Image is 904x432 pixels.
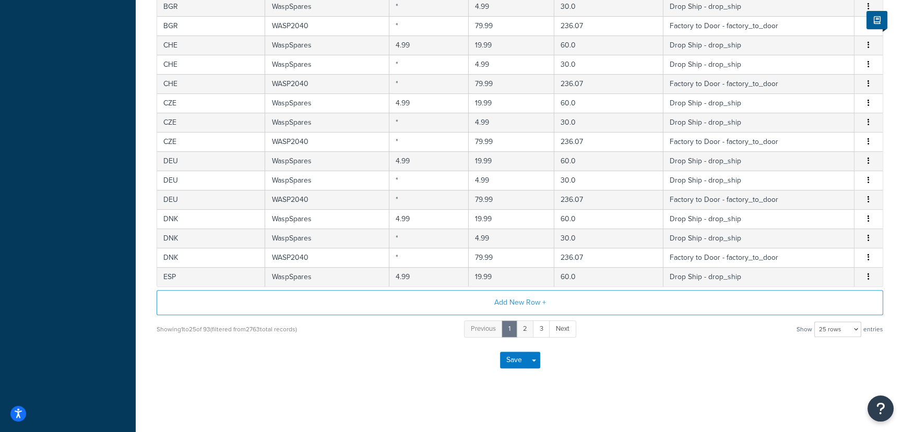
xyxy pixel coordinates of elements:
td: WaspSpares [265,93,389,113]
td: DNK [157,209,265,229]
td: 30.0 [554,229,663,248]
td: 79.99 [469,16,554,35]
td: CHE [157,74,265,93]
td: WaspSpares [265,113,389,132]
td: WaspSpares [265,209,389,229]
td: WASP2040 [265,132,389,151]
td: 19.99 [469,267,554,286]
td: 236.07 [554,190,663,209]
td: 30.0 [554,55,663,74]
td: Drop Ship - drop_ship [663,171,854,190]
td: 19.99 [469,209,554,229]
td: WASP2040 [265,16,389,35]
span: Show [796,322,812,337]
td: 60.0 [554,151,663,171]
td: CHE [157,35,265,55]
td: 4.99 [469,171,554,190]
td: Drop Ship - drop_ship [663,267,854,286]
a: 1 [502,320,517,338]
td: Drop Ship - drop_ship [663,113,854,132]
div: Showing 1 to 25 of 93 (filtered from 2763 total records) [157,322,297,337]
td: 236.07 [554,248,663,267]
td: 19.99 [469,93,554,113]
td: 4.99 [389,267,469,286]
td: 4.99 [389,35,469,55]
td: 19.99 [469,35,554,55]
td: 4.99 [469,55,554,74]
a: 2 [516,320,534,338]
td: Drop Ship - drop_ship [663,209,854,229]
button: Add New Row + [157,290,883,315]
td: Drop Ship - drop_ship [663,151,854,171]
td: WaspSpares [265,151,389,171]
td: DNK [157,248,265,267]
td: 30.0 [554,171,663,190]
td: DEU [157,190,265,209]
button: Show Help Docs [866,11,887,29]
td: 79.99 [469,74,554,93]
td: 19.99 [469,151,554,171]
td: Factory to Door - factory_to_door [663,74,854,93]
td: DEU [157,171,265,190]
td: 4.99 [389,151,469,171]
td: Factory to Door - factory_to_door [663,16,854,35]
td: WaspSpares [265,229,389,248]
td: 236.07 [554,74,663,93]
td: WaspSpares [265,55,389,74]
td: WaspSpares [265,267,389,286]
td: 4.99 [469,229,554,248]
td: CZE [157,93,265,113]
td: 60.0 [554,93,663,113]
td: Drop Ship - drop_ship [663,55,854,74]
td: 236.07 [554,16,663,35]
td: WASP2040 [265,74,389,93]
td: CHE [157,55,265,74]
td: Drop Ship - drop_ship [663,35,854,55]
td: 79.99 [469,132,554,151]
td: 79.99 [469,190,554,209]
td: 79.99 [469,248,554,267]
td: 60.0 [554,267,663,286]
td: Factory to Door - factory_to_door [663,248,854,267]
td: BGR [157,16,265,35]
td: WASP2040 [265,190,389,209]
td: WaspSpares [265,171,389,190]
td: Drop Ship - drop_ship [663,229,854,248]
span: Next [556,323,569,333]
button: Save [500,352,528,368]
td: Factory to Door - factory_to_door [663,190,854,209]
td: 4.99 [469,113,554,132]
td: 4.99 [389,93,469,113]
td: CZE [157,113,265,132]
a: Next [549,320,576,338]
td: WaspSpares [265,35,389,55]
td: ESP [157,267,265,286]
td: 60.0 [554,35,663,55]
span: entries [863,322,883,337]
td: 30.0 [554,113,663,132]
td: DNK [157,229,265,248]
td: Factory to Door - factory_to_door [663,132,854,151]
td: WASP2040 [265,248,389,267]
td: Drop Ship - drop_ship [663,93,854,113]
td: DEU [157,151,265,171]
a: Previous [464,320,503,338]
td: 4.99 [389,209,469,229]
button: Open Resource Center [867,395,894,422]
td: 236.07 [554,132,663,151]
td: 60.0 [554,209,663,229]
a: 3 [533,320,550,338]
span: Previous [471,323,496,333]
td: CZE [157,132,265,151]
